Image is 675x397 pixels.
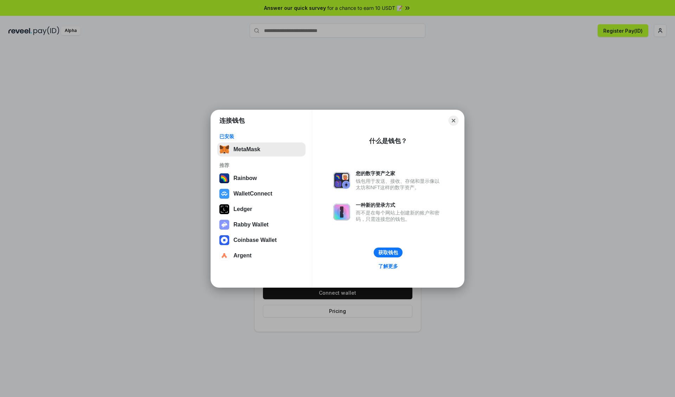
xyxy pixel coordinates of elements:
[374,248,403,257] button: 获取钱包
[333,204,350,220] img: svg+xml,%3Csvg%20xmlns%3D%22http%3A%2F%2Fwww.w3.org%2F2000%2Fsvg%22%20fill%3D%22none%22%20viewBox...
[219,173,229,183] img: svg+xml,%3Csvg%20width%3D%22120%22%20height%3D%22120%22%20viewBox%3D%220%200%20120%20120%22%20fil...
[356,170,443,177] div: 您的数字资产之家
[217,233,306,247] button: Coinbase Wallet
[449,116,458,126] button: Close
[233,252,252,259] div: Argent
[219,162,303,168] div: 推荐
[219,133,303,140] div: 已安装
[233,146,260,153] div: MetaMask
[233,222,269,228] div: Rabby Wallet
[356,178,443,191] div: 钱包用于发送、接收、存储和显示像以太坊和NFT这样的数字资产。
[219,116,245,125] h1: 连接钱包
[333,172,350,189] img: svg+xml,%3Csvg%20xmlns%3D%22http%3A%2F%2Fwww.w3.org%2F2000%2Fsvg%22%20fill%3D%22none%22%20viewBox...
[233,206,252,212] div: Ledger
[217,249,306,263] button: Argent
[219,189,229,199] img: svg+xml,%3Csvg%20width%3D%2228%22%20height%3D%2228%22%20viewBox%3D%220%200%2028%2028%22%20fill%3D...
[233,237,277,243] div: Coinbase Wallet
[233,175,257,181] div: Rainbow
[233,191,272,197] div: WalletConnect
[219,145,229,154] img: svg+xml,%3Csvg%20fill%3D%22none%22%20height%3D%2233%22%20viewBox%3D%220%200%2035%2033%22%20width%...
[378,249,398,256] div: 获取钱包
[369,137,407,145] div: 什么是钱包？
[374,262,402,271] a: 了解更多
[219,220,229,230] img: svg+xml,%3Csvg%20xmlns%3D%22http%3A%2F%2Fwww.w3.org%2F2000%2Fsvg%22%20fill%3D%22none%22%20viewBox...
[217,187,306,201] button: WalletConnect
[217,142,306,156] button: MetaMask
[217,171,306,185] button: Rainbow
[356,210,443,222] div: 而不是在每个网站上创建新的账户和密码，只需连接您的钱包。
[217,218,306,232] button: Rabby Wallet
[217,202,306,216] button: Ledger
[219,251,229,261] img: svg+xml,%3Csvg%20width%3D%2228%22%20height%3D%2228%22%20viewBox%3D%220%200%2028%2028%22%20fill%3D...
[219,235,229,245] img: svg+xml,%3Csvg%20width%3D%2228%22%20height%3D%2228%22%20viewBox%3D%220%200%2028%2028%22%20fill%3D...
[219,204,229,214] img: svg+xml,%3Csvg%20xmlns%3D%22http%3A%2F%2Fwww.w3.org%2F2000%2Fsvg%22%20width%3D%2228%22%20height%3...
[356,202,443,208] div: 一种新的登录方式
[378,263,398,269] div: 了解更多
